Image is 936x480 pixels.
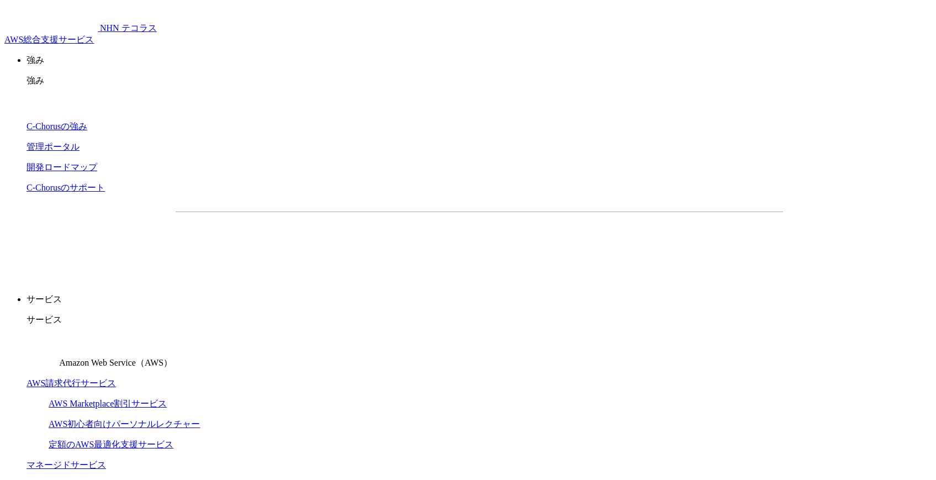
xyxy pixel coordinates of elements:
[27,460,106,470] a: マネージドサービス
[27,162,97,172] a: 開発ロードマップ
[27,335,57,366] img: Amazon Web Service（AWS）
[27,55,932,66] p: 強み
[49,419,200,429] a: AWS初心者向けパーソナルレクチャー
[49,440,173,449] a: 定額のAWS最適化支援サービス
[4,4,98,31] img: AWS総合支援サービス C-Chorus
[296,230,474,257] a: 資料を請求する
[27,122,87,131] a: C-Chorusの強み
[49,399,167,408] a: AWS Marketplace割引サービス
[4,23,157,44] a: AWS総合支援サービス C-Chorus NHN テコラスAWS総合支援サービス
[27,142,80,151] a: 管理ポータル
[27,314,932,326] p: サービス
[27,183,105,192] a: C-Chorusのサポート
[59,358,172,367] span: Amazon Web Service（AWS）
[27,75,932,87] p: 強み
[27,294,932,305] p: サービス
[27,378,116,388] a: AWS請求代行サービス
[485,230,663,257] a: まずは相談する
